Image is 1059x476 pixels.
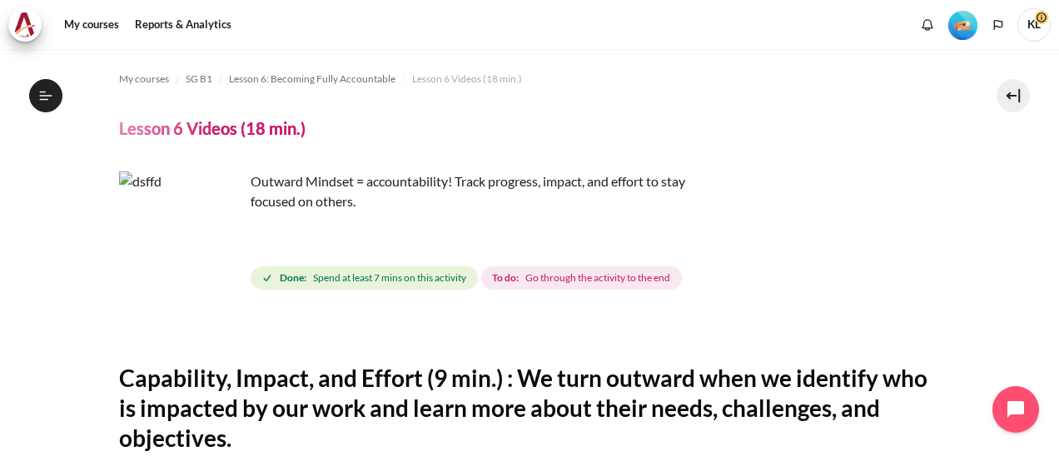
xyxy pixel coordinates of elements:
a: Lesson 6: Becoming Fully Accountable [229,69,395,89]
p: Outward Mindset = accountability! Track progress, impact, and effort to stay focused on others. [119,171,702,211]
a: User menu [1017,8,1051,42]
span: Go through the activity to the end [525,270,670,285]
a: SG B1 [186,69,212,89]
span: Spend at least 7 mins on this activity [313,270,466,285]
nav: Navigation bar [119,66,941,92]
a: My courses [119,69,169,89]
button: Languages [986,12,1011,37]
img: Level #2 [948,11,977,40]
span: Lesson 6: Becoming Fully Accountable [229,72,395,87]
img: Architeck [13,12,37,37]
div: Completion requirements for Lesson 6 Videos (18 min.) [251,263,685,293]
span: SG B1 [186,72,212,87]
span: Lesson 6 Videos (18 min.) [412,72,522,87]
a: Architeck Architeck [8,8,50,42]
strong: Done: [280,270,306,285]
img: dsffd [119,171,244,296]
a: Level #2 [942,9,984,40]
h4: Lesson 6 Videos (18 min.) [119,117,306,139]
span: My courses [119,72,169,87]
strong: To do: [492,270,519,285]
div: Level #2 [948,9,977,40]
h2: Capability, Impact, and Effort (9 min.) : We turn outward when we identify who is impacted by our... [119,363,941,454]
a: My courses [58,8,125,42]
div: Show notification window with no new notifications [915,12,940,37]
a: Reports & Analytics [129,8,237,42]
span: KL [1017,8,1051,42]
a: Lesson 6 Videos (18 min.) [412,69,522,89]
